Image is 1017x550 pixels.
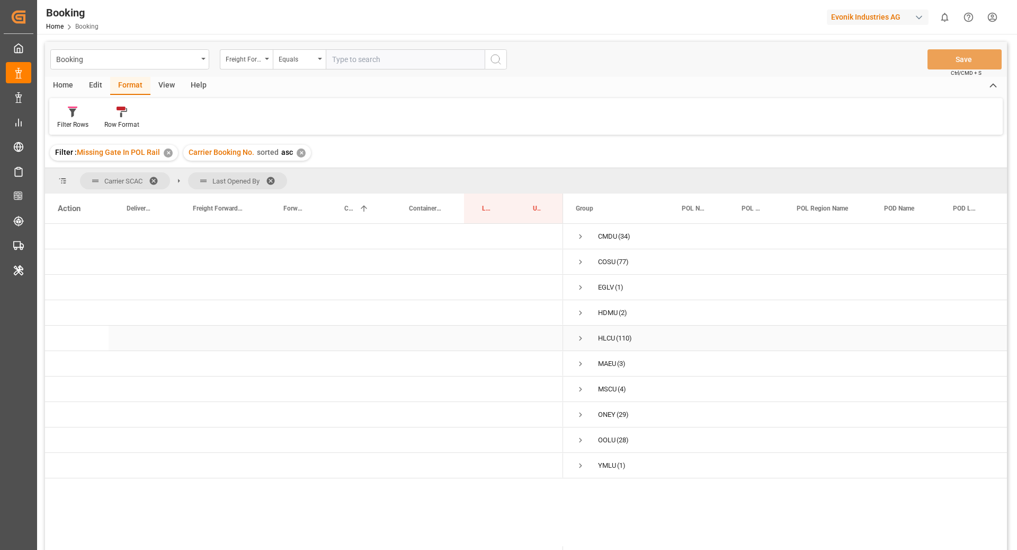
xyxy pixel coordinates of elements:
[619,301,627,325] span: (2)
[104,177,142,185] span: Carrier SCAC
[344,205,355,212] span: Carrier Booking No.
[598,275,614,300] div: EGLV
[279,52,315,64] div: Equals
[46,23,64,30] a: Home
[827,10,929,25] div: Evonik Industries AG
[827,7,933,27] button: Evonik Industries AG
[598,377,617,401] div: MSCU
[618,224,630,249] span: (34)
[45,453,563,478] div: Press SPACE to select this row.
[618,377,626,401] span: (4)
[617,250,629,274] span: (77)
[326,49,485,69] input: Type to search
[45,275,563,300] div: Press SPACE to select this row.
[45,427,563,453] div: Press SPACE to select this row.
[281,148,293,156] span: asc
[45,326,563,351] div: Press SPACE to select this row.
[409,205,442,212] span: Container No.
[55,148,77,156] span: Filter :
[951,69,982,77] span: Ctrl/CMD + S
[110,77,150,95] div: Format
[598,428,615,452] div: OOLU
[682,205,707,212] span: POL Name
[617,352,626,376] span: (3)
[598,301,618,325] div: HDMU
[598,326,615,351] div: HLCU
[957,5,980,29] button: Help Center
[598,403,615,427] div: ONEY
[45,249,563,275] div: Press SPACE to select this row.
[45,402,563,427] div: Press SPACE to select this row.
[45,377,563,402] div: Press SPACE to select this row.
[616,326,632,351] span: (110)
[45,300,563,326] div: Press SPACE to select this row.
[598,453,616,478] div: YMLU
[482,205,493,212] span: Last Opened Date
[164,149,173,158] div: ✕
[226,52,262,64] div: Freight Forwarder's Reference No.
[189,148,254,156] span: Carrier Booking No.
[742,205,762,212] span: POL Locode
[212,177,260,185] span: Last Opened By
[617,428,629,452] span: (28)
[183,77,215,95] div: Help
[598,250,615,274] div: COSU
[797,205,848,212] span: POL Region Name
[953,205,978,212] span: POD Locode
[81,77,110,95] div: Edit
[77,148,160,156] span: Missing Gate In POL Rail
[283,205,304,212] span: Forwarder Name
[617,453,626,478] span: (1)
[617,403,629,427] span: (29)
[598,352,616,376] div: MAEU
[150,77,183,95] div: View
[56,52,198,65] div: Booking
[193,205,243,212] span: Freight Forwarder's Reference No.
[45,224,563,249] div: Press SPACE to select this row.
[533,205,541,212] span: Update Last Opened By
[57,120,88,129] div: Filter Rows
[58,204,81,213] div: Action
[127,205,153,212] span: Delivery No.
[104,120,139,129] div: Row Format
[45,351,563,377] div: Press SPACE to select this row.
[257,148,279,156] span: sorted
[615,275,623,300] span: (1)
[50,49,209,69] button: open menu
[927,49,1002,69] button: Save
[933,5,957,29] button: show 0 new notifications
[485,49,507,69] button: search button
[598,224,617,249] div: CMDU
[884,205,914,212] span: POD Name
[297,149,306,158] div: ✕
[576,205,593,212] span: Group
[220,49,273,69] button: open menu
[45,77,81,95] div: Home
[46,5,99,21] div: Booking
[273,49,326,69] button: open menu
